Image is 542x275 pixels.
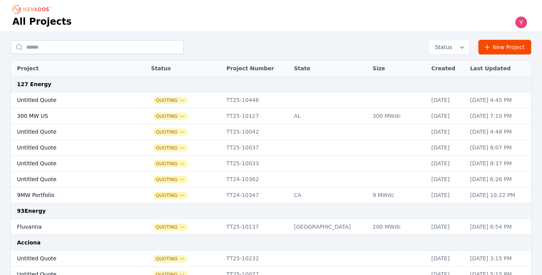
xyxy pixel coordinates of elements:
[11,124,531,140] tr: Untitled QuoteQuotingTT25-10042[DATE][DATE] 4:48 PM
[427,140,466,156] td: [DATE]
[466,124,531,140] td: [DATE] 4:48 PM
[466,187,531,203] td: [DATE] 10:22 PM
[223,61,290,76] th: Project Number
[11,235,531,251] td: Acciona
[11,156,128,171] td: Untitled Quote
[11,108,128,124] td: 300 MW US
[223,140,290,156] td: TT25-10037
[154,224,187,230] button: Quoting
[154,129,187,135] button: Quoting
[223,187,290,203] td: TT24-10347
[369,219,427,235] td: 200 MWdc
[429,40,469,54] button: Status
[427,108,466,124] td: [DATE]
[154,192,187,199] button: Quoting
[154,161,187,167] button: Quoting
[11,219,128,235] td: Fluvanna
[369,61,427,76] th: Size
[466,92,531,108] td: [DATE] 4:45 PM
[466,108,531,124] td: [DATE] 7:10 PM
[223,219,290,235] td: TT25-10137
[466,156,531,171] td: [DATE] 8:37 PM
[11,219,531,235] tr: FluvannaQuotingTT25-10137[GEOGRAPHIC_DATA]200 MWdc[DATE][DATE] 6:54 PM
[478,40,531,54] a: New Project
[11,92,128,108] td: Untitled Quote
[223,108,290,124] td: TT25-10127
[11,171,531,187] tr: Untitled QuoteQuotingTT24-10362[DATE][DATE] 6:26 PM
[11,171,128,187] td: Untitled Quote
[11,140,128,156] td: Untitled Quote
[466,140,531,156] td: [DATE] 8:07 PM
[432,43,452,51] span: Status
[11,187,128,203] td: 9MW Portfolio
[154,145,187,151] button: Quoting
[427,61,466,76] th: Created
[11,108,531,124] tr: 300 MW USQuotingTT25-10127AL300 MWdc[DATE][DATE] 7:10 PM
[11,92,531,108] tr: Untitled QuoteQuotingTT25-10446[DATE][DATE] 4:45 PM
[154,177,187,183] button: Quoting
[11,140,531,156] tr: Untitled QuoteQuotingTT25-10037[DATE][DATE] 8:07 PM
[427,92,466,108] td: [DATE]
[290,187,369,203] td: CA
[427,156,466,171] td: [DATE]
[290,219,369,235] td: [GEOGRAPHIC_DATA]
[223,251,290,267] td: TT25-10232
[223,171,290,187] td: TT24-10362
[427,124,466,140] td: [DATE]
[12,3,53,15] nav: Breadcrumb
[427,251,466,267] td: [DATE]
[11,203,531,219] td: 93Energy
[154,256,187,262] button: Quoting
[290,61,369,76] th: State
[427,171,466,187] td: [DATE]
[223,92,290,108] td: TT25-10446
[515,16,527,29] img: Yoni Bennett
[466,171,531,187] td: [DATE] 6:26 PM
[11,251,531,267] tr: Untitled QuoteQuotingTT25-10232[DATE][DATE] 3:15 PM
[290,108,369,124] td: AL
[427,219,466,235] td: [DATE]
[11,156,531,171] tr: Untitled QuoteQuotingTT25-10033[DATE][DATE] 8:37 PM
[11,124,128,140] td: Untitled Quote
[466,61,531,76] th: Last Updated
[369,108,427,124] td: 300 MWdc
[466,219,531,235] td: [DATE] 6:54 PM
[154,113,187,119] button: Quoting
[154,97,187,104] button: Quoting
[223,124,290,140] td: TT25-10042
[369,187,427,203] td: 9 MWdc
[12,15,72,28] h1: All Projects
[11,187,531,203] tr: 9MW PortfolioQuotingTT24-10347CA9 MWdc[DATE][DATE] 10:22 PM
[427,187,466,203] td: [DATE]
[147,61,223,76] th: Status
[466,251,531,267] td: [DATE] 3:15 PM
[11,76,531,92] td: 127 Energy
[223,156,290,171] td: TT25-10033
[11,251,128,267] td: Untitled Quote
[11,61,128,76] th: Project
